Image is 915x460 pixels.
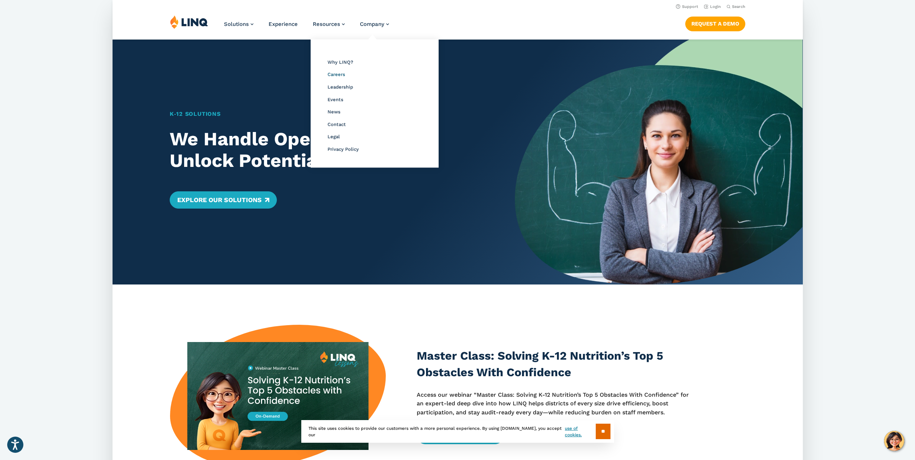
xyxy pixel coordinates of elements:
[327,109,340,114] a: News
[515,40,802,284] img: Home Banner
[170,15,208,29] img: LINQ | K‑12 Software
[170,191,276,209] a: Explore Our Solutions
[313,21,340,27] span: Resources
[170,128,487,172] h2: We Handle Operations. You Unlock Potential.
[685,15,745,31] nav: Button Navigation
[704,4,720,9] a: Login
[565,425,595,438] a: use of cookies.
[327,84,353,90] a: Leadership
[224,15,389,39] nav: Primary Navigation
[327,146,358,152] a: Privacy Policy
[224,21,253,27] a: Solutions
[327,134,339,139] a: Legal
[732,4,745,9] span: Search
[884,431,904,451] button: Hello, have a question? Let’s chat.
[224,21,249,27] span: Solutions
[327,97,343,102] a: Events
[327,122,346,127] a: Contact
[417,348,696,381] h3: Master Class: Solving K-12 Nutrition’s Top 5 Obstacles With Confidence
[360,21,384,27] span: Company
[417,391,696,417] p: Access our webinar “Master Class: Solving K-12 Nutrition’s Top 5 Obstacles With Confidence” for a...
[327,59,353,65] a: Why LINQ?
[726,4,745,9] button: Open Search Bar
[676,4,698,9] a: Support
[269,21,298,27] a: Experience
[685,17,745,31] a: Request a Demo
[170,110,487,118] h1: K‑12 Solutions
[113,2,803,10] nav: Utility Navigation
[313,21,345,27] a: Resources
[301,420,614,443] div: This site uses cookies to provide our customers with a more personal experience. By using [DOMAIN...
[327,72,345,77] a: Careers
[360,21,389,27] a: Company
